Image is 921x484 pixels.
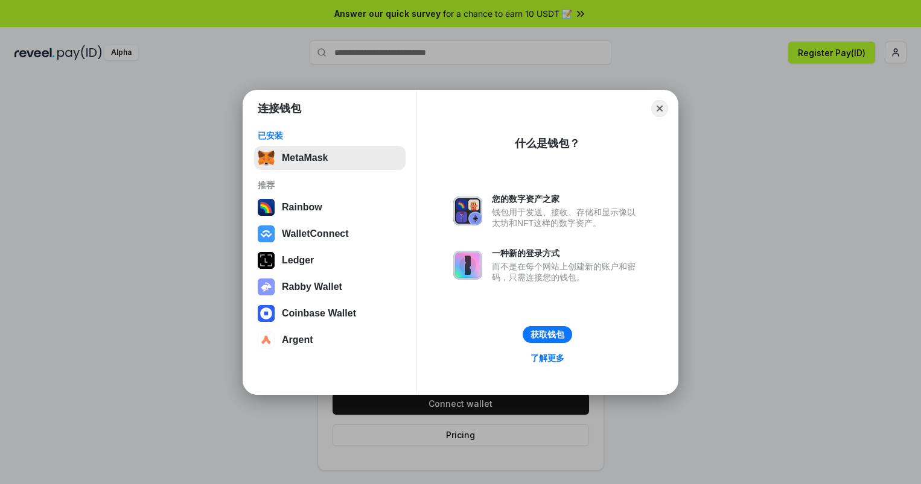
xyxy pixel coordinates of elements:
div: 已安装 [258,130,402,141]
button: Coinbase Wallet [254,301,406,325]
div: 了解更多 [531,353,564,363]
img: svg+xml,%3Csvg%20xmlns%3D%22http%3A%2F%2Fwww.w3.org%2F2000%2Fsvg%22%20fill%3D%22none%22%20viewBox... [453,251,482,280]
button: WalletConnect [254,222,406,246]
button: Rabby Wallet [254,275,406,299]
img: svg+xml,%3Csvg%20xmlns%3D%22http%3A%2F%2Fwww.w3.org%2F2000%2Fsvg%22%20width%3D%2228%22%20height%3... [258,252,275,269]
img: svg+xml,%3Csvg%20width%3D%2228%22%20height%3D%2228%22%20viewBox%3D%220%200%2028%2028%22%20fill%3D... [258,332,275,348]
button: MetaMask [254,146,406,170]
div: 而不是在每个网站上创建新的账户和密码，只需连接您的钱包。 [492,261,642,283]
div: Rabby Wallet [282,281,342,292]
img: svg+xml,%3Csvg%20xmlns%3D%22http%3A%2F%2Fwww.w3.org%2F2000%2Fsvg%22%20fill%3D%22none%22%20viewBox... [453,196,482,225]
div: WalletConnect [282,228,349,239]
div: 什么是钱包？ [515,136,580,151]
div: 获取钱包 [531,329,564,340]
div: MetaMask [282,152,328,163]
div: 您的数字资产之家 [492,193,642,204]
img: svg+xml,%3Csvg%20fill%3D%22none%22%20height%3D%2233%22%20viewBox%3D%220%200%2035%2033%22%20width%... [258,149,275,166]
div: Ledger [282,255,314,266]
h1: 连接钱包 [258,101,301,116]
div: 推荐 [258,180,402,190]
img: svg+xml,%3Csvg%20width%3D%2228%22%20height%3D%2228%22%20viewBox%3D%220%200%2028%2028%22%20fill%3D... [258,225,275,242]
button: Close [651,100,668,117]
div: 钱包用于发送、接收、存储和显示像以太坊和NFT这样的数字资产。 [492,207,642,228]
div: Argent [282,335,313,345]
img: svg+xml,%3Csvg%20width%3D%22120%22%20height%3D%22120%22%20viewBox%3D%220%200%20120%20120%22%20fil... [258,199,275,216]
button: Argent [254,328,406,352]
div: Coinbase Wallet [282,308,356,319]
a: 了解更多 [523,350,572,366]
div: 一种新的登录方式 [492,248,642,259]
button: Rainbow [254,195,406,219]
img: svg+xml,%3Csvg%20xmlns%3D%22http%3A%2F%2Fwww.w3.org%2F2000%2Fsvg%22%20fill%3D%22none%22%20viewBox... [258,278,275,295]
button: 获取钱包 [523,326,572,343]
div: Rainbow [282,202,322,213]
img: svg+xml,%3Csvg%20width%3D%2228%22%20height%3D%2228%22%20viewBox%3D%220%200%2028%2028%22%20fill%3D... [258,305,275,322]
button: Ledger [254,248,406,272]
